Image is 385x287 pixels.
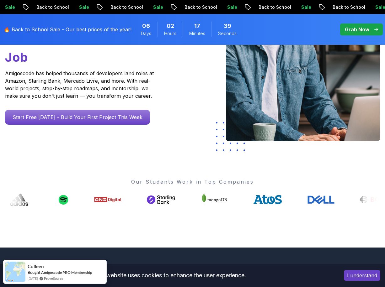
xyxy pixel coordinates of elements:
div: This website uses cookies to enhance the user experience. [5,269,334,282]
span: [DATE] [28,276,38,281]
span: Seconds [218,30,237,37]
p: Grab Now [345,26,369,33]
span: Bought [28,270,40,275]
span: Hours [164,30,176,37]
span: Minutes [189,30,205,37]
a: Start Free [DATE] - Build Your First Project This Week [5,110,150,125]
span: 17 Minutes [194,22,200,30]
span: Days [141,30,151,37]
p: 🔥 Back to School Sale - Our best prices of the year! [4,26,131,33]
a: Amigoscode PRO Membership [41,270,92,275]
span: Colleen [28,264,44,269]
p: Back to School [253,4,295,10]
p: Back to School [327,4,369,10]
p: Back to School [179,4,221,10]
p: Back to School [104,4,147,10]
p: Our Students Work in Top Companies [5,178,380,185]
p: Amigoscode has helped thousands of developers land roles at Amazon, Starling Bank, Mercado Livre,... [5,70,155,100]
p: Sale [221,4,241,10]
p: Back to School [30,4,73,10]
a: ProveSource [44,276,63,281]
p: Sale [295,4,315,10]
img: provesource social proof notification image [5,262,25,282]
span: 39 Seconds [224,22,231,30]
p: Sale [147,4,167,10]
p: Sale [73,4,93,10]
span: 2 Hours [167,22,174,30]
span: 6 Days [142,22,150,30]
button: Accept cookies [344,270,380,281]
span: Job [5,50,28,65]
